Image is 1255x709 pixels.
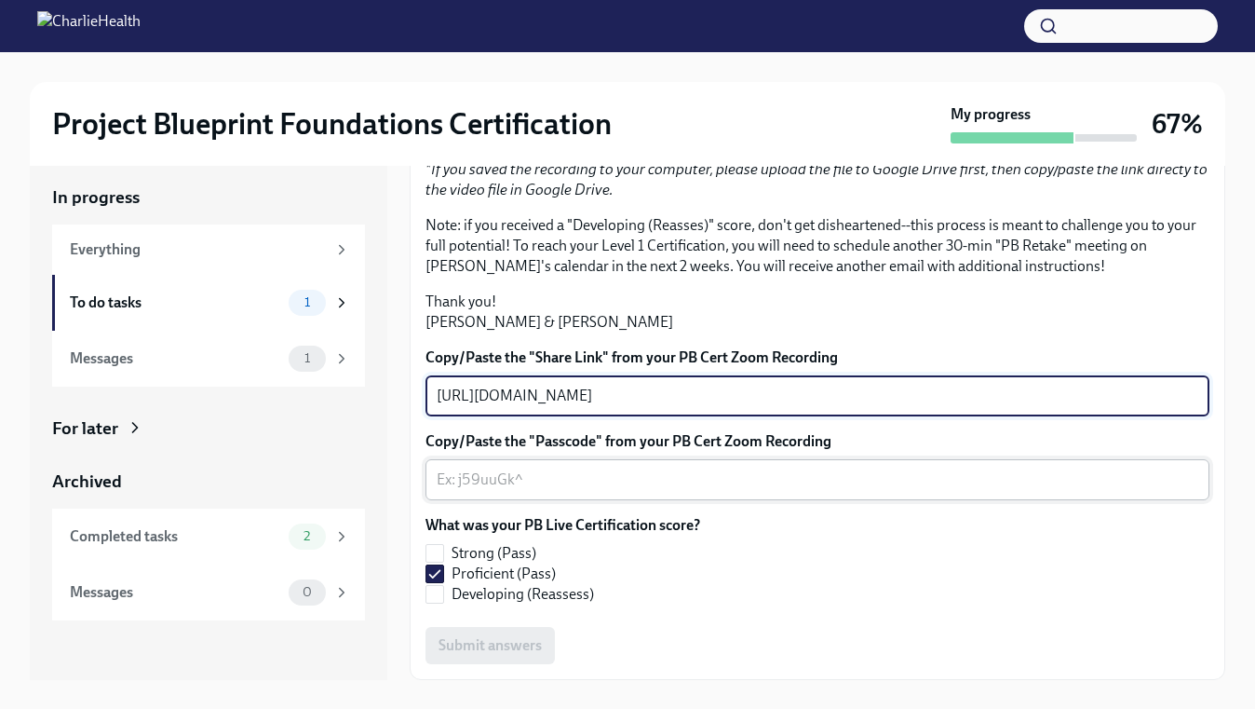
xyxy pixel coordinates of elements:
[292,529,321,543] span: 2
[293,295,321,309] span: 1
[70,293,281,313] div: To do tasks
[37,11,141,41] img: CharlieHealth
[52,275,365,331] a: To do tasks1
[293,351,321,365] span: 1
[52,565,365,620] a: Messages0
[52,105,612,143] h2: Project Blueprint Foundations Certification
[452,584,594,605] span: Developing (Reassess)
[1152,107,1203,141] h3: 67%
[70,526,281,547] div: Completed tasks
[70,239,326,260] div: Everything
[425,515,700,536] label: What was your PB Live Certification score?
[70,348,281,369] div: Messages
[70,582,281,603] div: Messages
[425,215,1209,277] p: Note: if you received a "Developing (Reasses)" score, don't get disheartened--this process is mea...
[52,185,365,210] a: In progress
[52,416,118,441] div: For later
[437,385,1198,407] textarea: [URL][DOMAIN_NAME]
[52,509,365,565] a: Completed tasks2
[291,585,323,599] span: 0
[425,292,1209,333] p: Thank you! [PERSON_NAME] & [PERSON_NAME]
[452,564,556,584] span: Proficient (Pass)
[452,543,536,564] span: Strong (Pass)
[52,225,365,275] a: Everything
[425,348,1209,368] label: Copy/Paste the "Share Link" from your PB Cert Zoom Recording
[52,416,365,441] a: For later
[52,331,365,387] a: Messages1
[425,431,1209,452] label: Copy/Paste the "Passcode" from your PB Cert Zoom Recording
[951,104,1031,125] strong: My progress
[52,470,365,494] a: Archived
